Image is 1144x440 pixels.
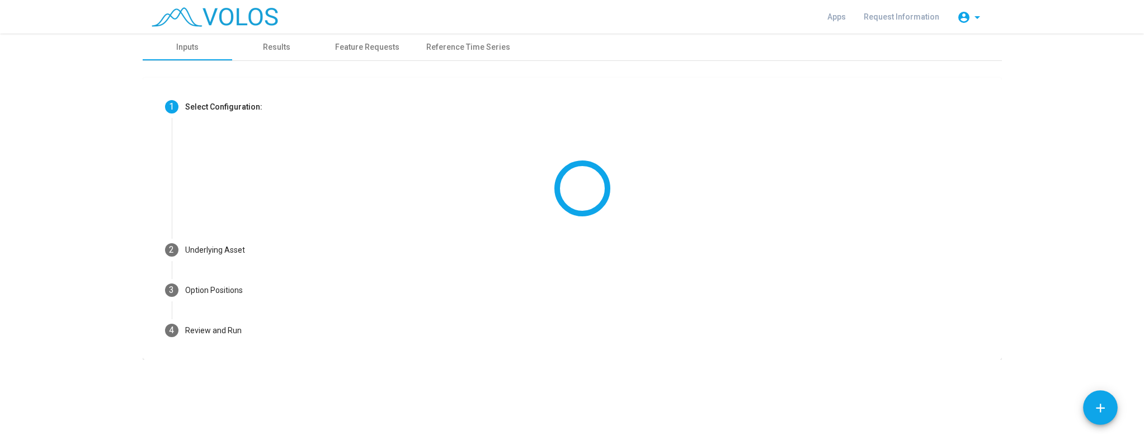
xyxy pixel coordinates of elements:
[185,325,242,337] div: Review and Run
[263,41,290,53] div: Results
[176,41,199,53] div: Inputs
[827,12,846,21] span: Apps
[1083,390,1118,425] button: Add icon
[971,11,984,24] mat-icon: arrow_drop_down
[169,285,174,295] span: 3
[169,244,174,255] span: 2
[957,11,971,24] mat-icon: account_circle
[818,7,855,27] a: Apps
[855,7,948,27] a: Request Information
[426,41,510,53] div: Reference Time Series
[335,41,399,53] div: Feature Requests
[185,285,243,296] div: Option Positions
[864,12,939,21] span: Request Information
[185,244,245,256] div: Underlying Asset
[169,325,174,335] span: 4
[1093,401,1108,415] mat-icon: add
[169,101,174,112] span: 1
[185,101,262,113] div: Select Configuration:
